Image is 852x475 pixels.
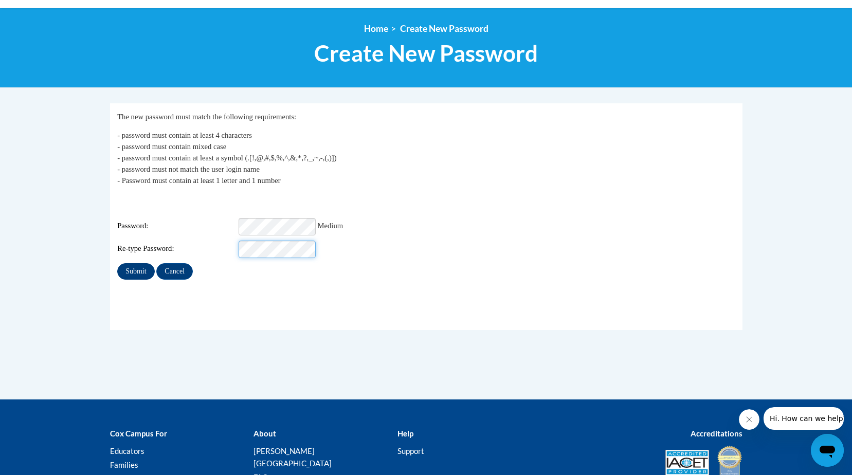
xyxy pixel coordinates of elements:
span: Create New Password [314,40,538,67]
span: Password: [117,221,237,232]
iframe: Close message [739,409,759,430]
input: Cancel [156,263,193,280]
span: Create New Password [400,23,488,34]
iframe: Button to launch messaging window [811,434,844,467]
span: - password must contain at least 4 characters - password must contain mixed case - password must ... [117,131,336,185]
iframe: Message from company [764,407,844,430]
span: Re-type Password: [117,243,237,254]
a: Families [110,460,138,469]
a: Home [364,23,388,34]
span: Medium [318,222,343,230]
a: Support [397,446,424,455]
a: Educators [110,446,144,455]
span: Hi. How can we help? [6,7,83,15]
b: About [253,429,276,438]
b: Help [397,429,413,438]
input: Submit [117,263,154,280]
span: The new password must match the following requirements: [117,113,296,121]
b: Cox Campus For [110,429,167,438]
a: [PERSON_NAME][GEOGRAPHIC_DATA] [253,446,332,468]
b: Accreditations [691,429,742,438]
